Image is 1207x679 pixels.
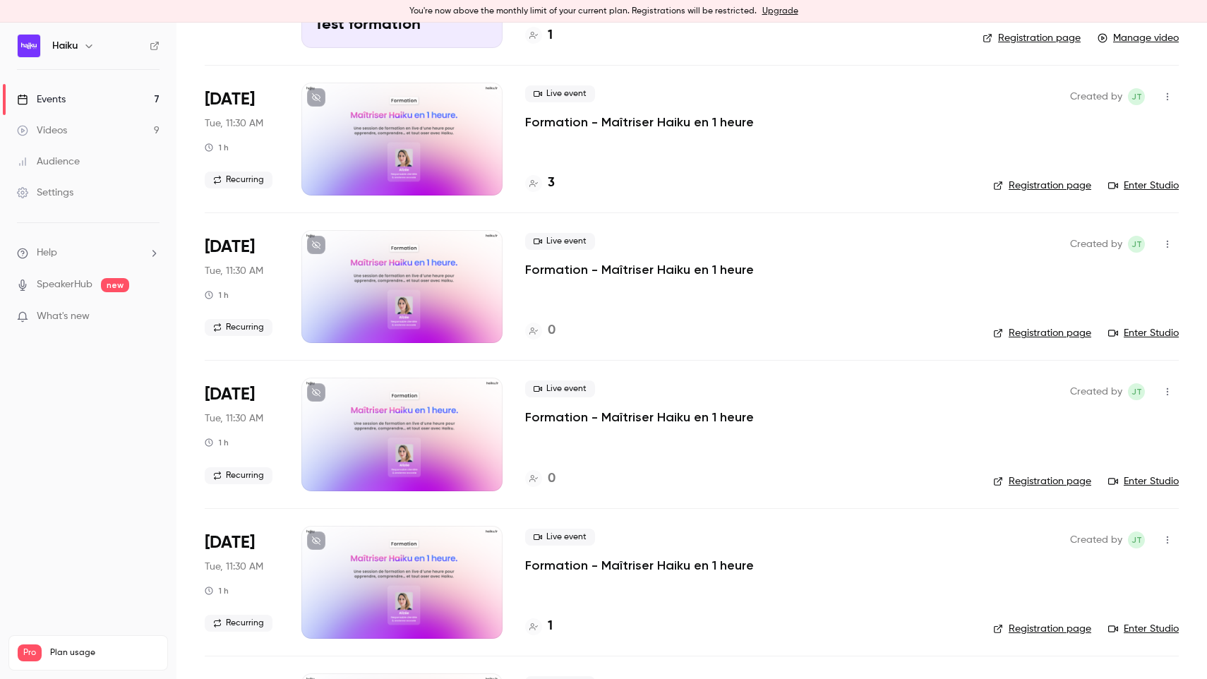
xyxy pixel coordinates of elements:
span: Live event [525,529,595,546]
div: 1 h [205,585,229,596]
a: Manage video [1098,31,1179,45]
span: [DATE] [205,88,255,111]
a: Upgrade [762,6,798,17]
h6: Haiku [52,39,78,53]
a: 1 [525,617,553,636]
div: Videos [17,124,67,138]
div: Jul 15 Tue, 11:30 AM (Europe/Paris) [205,378,279,491]
span: jean Touzet [1128,383,1145,400]
div: Settings [17,186,73,200]
a: 3 [525,174,555,193]
h4: 3 [548,174,555,193]
span: Recurring [205,319,272,336]
span: [DATE] [205,531,255,554]
span: Recurring [205,467,272,484]
span: Help [37,246,57,260]
span: Plan usage [50,647,159,659]
span: Created by [1070,531,1122,548]
a: Formation - Maîtriser Haiku en 1 heure [525,114,754,131]
span: Tue, 11:30 AM [205,116,263,131]
span: [DATE] [205,383,255,406]
h4: 0 [548,469,556,488]
span: jean Touzet [1128,531,1145,548]
a: Formation - Maîtriser Haiku en 1 heure [525,557,754,574]
a: 0 [525,469,556,488]
a: SpeakerHub [37,277,92,292]
h4: 0 [548,321,556,340]
a: Registration page [993,326,1091,340]
span: Live event [525,380,595,397]
a: Registration page [993,622,1091,636]
h4: 1 [548,617,553,636]
span: Created by [1070,236,1122,253]
span: Tue, 11:30 AM [205,264,263,278]
a: Registration page [983,31,1081,45]
a: Enter Studio [1108,622,1179,636]
a: Formation - Maîtriser Haiku en 1 heure [525,409,754,426]
span: Recurring [205,615,272,632]
h4: 1 [548,26,553,45]
a: Enter Studio [1108,474,1179,488]
span: Live event [525,85,595,102]
span: jean Touzet [1128,88,1145,105]
span: Created by [1070,383,1122,400]
a: Enter Studio [1108,326,1179,340]
div: Events [17,92,66,107]
a: Registration page [993,179,1091,193]
span: jT [1131,236,1142,253]
div: Jul 8 Tue, 11:30 AM (Europe/Paris) [205,526,279,639]
span: new [101,278,129,292]
span: jT [1131,88,1142,105]
div: 1 h [205,142,229,153]
li: help-dropdown-opener [17,246,160,260]
span: Tue, 11:30 AM [205,411,263,426]
div: Audience [17,155,80,169]
span: jT [1131,531,1142,548]
span: Created by [1070,88,1122,105]
span: Tue, 11:30 AM [205,560,263,574]
span: Pro [18,644,42,661]
span: jT [1131,383,1142,400]
div: 1 h [205,437,229,448]
a: 0 [525,321,556,340]
span: Live event [525,233,595,250]
iframe: Noticeable Trigger [143,311,160,323]
div: 1 h [205,289,229,301]
span: jean Touzet [1128,236,1145,253]
img: Haiku [18,35,40,57]
span: Recurring [205,172,272,188]
div: Jul 29 Tue, 11:30 AM (Europe/Paris) [205,83,279,196]
div: Jul 22 Tue, 11:30 AM (Europe/Paris) [205,230,279,343]
a: Formation - Maîtriser Haiku en 1 heure [525,261,754,278]
a: Enter Studio [1108,179,1179,193]
span: [DATE] [205,236,255,258]
a: 1 [525,26,553,45]
p: Test formation [315,16,489,35]
span: What's new [37,309,90,324]
a: Registration page [993,474,1091,488]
